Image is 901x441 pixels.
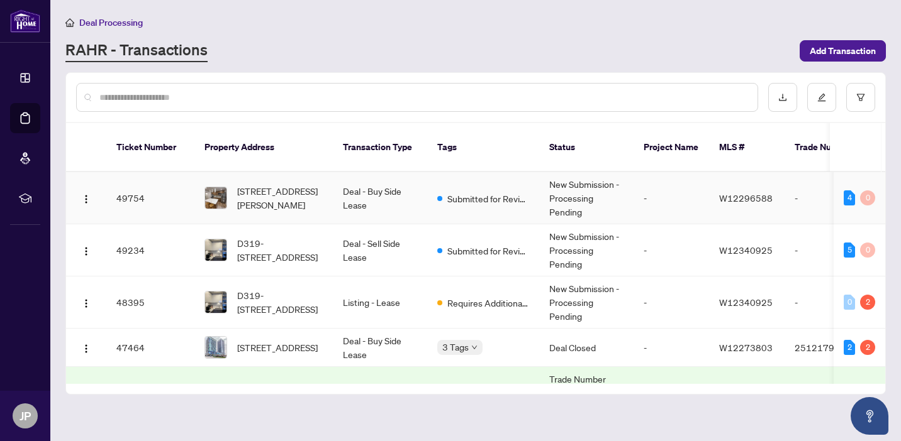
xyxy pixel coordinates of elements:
img: thumbnail-img [205,291,227,313]
span: W12340925 [719,297,773,308]
span: Submitted for Review [447,244,529,258]
button: Logo [76,240,96,260]
td: - [634,367,709,433]
span: W12273803 [719,342,773,353]
td: New Submission - Processing Pending [539,224,634,276]
td: 48395 [106,276,194,329]
td: 49754 [106,172,194,224]
img: thumbnail-img [205,239,227,261]
img: thumbnail-img [205,187,227,209]
td: 2511905 [785,367,873,433]
div: 0 [860,242,875,258]
img: logo [10,9,40,33]
div: 0 [860,190,875,205]
span: down [471,344,478,351]
button: filter [846,83,875,112]
th: Status [539,123,634,172]
div: 5 [844,242,855,258]
span: D319-[STREET_ADDRESS] [237,288,323,316]
div: 2 [860,340,875,355]
td: 46853 [106,367,194,433]
span: download [778,93,787,102]
div: 0 [844,295,855,310]
a: RAHR - Transactions [65,40,208,62]
img: Logo [81,246,91,256]
th: Property Address [194,123,333,172]
td: 2512179 [785,329,873,367]
img: Logo [81,344,91,354]
td: Deal Closed [539,329,634,367]
td: Listing - Lease [333,276,427,329]
span: Submitted for Review [447,192,529,205]
td: Deal - Buy Side Lease [333,172,427,224]
td: - [634,172,709,224]
button: Logo [76,337,96,357]
th: MLS # [709,123,785,172]
span: edit [817,93,826,102]
td: - [634,224,709,276]
td: - [634,276,709,329]
th: Trade Number [785,123,873,172]
div: 4 [844,190,855,205]
img: Logo [81,298,91,308]
span: [STREET_ADDRESS] [237,340,318,354]
button: Open asap [851,397,888,435]
td: 47464 [106,329,194,367]
th: Ticket Number [106,123,194,172]
button: download [768,83,797,112]
span: Requires Additional Docs [447,296,529,310]
th: Project Name [634,123,709,172]
img: thumbnail-img [205,337,227,358]
td: - [785,276,873,329]
button: Logo [76,188,96,208]
span: 3 Tags [442,340,469,354]
div: 2 [844,340,855,355]
span: W12296588 [719,192,773,204]
img: Logo [81,194,91,204]
span: JP [20,407,31,425]
td: New Submission - Processing Pending [539,276,634,329]
th: Tags [427,123,539,172]
span: [STREET_ADDRESS][PERSON_NAME] [237,184,323,212]
td: - [634,329,709,367]
td: Trade Number Generated - Pending Information [539,367,634,433]
td: Deal - Sell Side Lease [333,367,427,433]
td: - [785,224,873,276]
td: New Submission - Processing Pending [539,172,634,224]
button: edit [807,83,836,112]
th: Transaction Type [333,123,427,172]
td: Deal - Sell Side Lease [333,224,427,276]
span: home [65,18,74,27]
span: Add Transaction [810,41,876,61]
td: Deal - Buy Side Lease [333,329,427,367]
span: D319-[STREET_ADDRESS] [237,236,323,264]
span: Deal Processing [79,17,143,28]
td: 49234 [106,224,194,276]
span: filter [856,93,865,102]
td: - [785,172,873,224]
span: W12340925 [719,244,773,256]
div: 2 [860,295,875,310]
button: Add Transaction [800,40,886,62]
button: Logo [76,292,96,312]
